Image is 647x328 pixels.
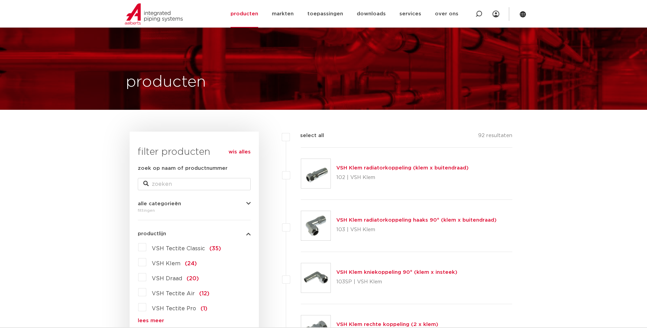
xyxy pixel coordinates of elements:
span: VSH Tectite Classic [152,246,205,251]
a: lees meer [138,318,251,323]
a: wis alles [229,148,251,156]
input: zoeken [138,178,251,190]
p: 103 | VSH Klem [336,224,497,235]
span: VSH Klem [152,261,180,266]
span: (35) [209,246,221,251]
label: select all [290,132,324,140]
img: Thumbnail for VSH Klem radiatorkoppeling haaks 90° (klem x buitendraad) [301,211,330,240]
span: VSH Draad [152,276,182,281]
h1: producten [126,71,206,93]
img: Thumbnail for VSH Klem kniekoppeling 90° (klem x insteek) [301,263,330,293]
a: VSH Klem radiatorkoppeling haaks 90° (klem x buitendraad) [336,218,497,223]
button: alle categorieën [138,201,251,206]
p: 103SP | VSH Klem [336,277,457,287]
span: (20) [187,276,199,281]
span: alle categorieën [138,201,181,206]
label: zoek op naam of productnummer [138,164,227,173]
span: (24) [185,261,197,266]
span: VSH Tectite Air [152,291,195,296]
a: VSH Klem kniekoppeling 90° (klem x insteek) [336,270,457,275]
p: 102 | VSH Klem [336,172,469,183]
span: (12) [199,291,209,296]
h3: filter producten [138,145,251,159]
p: 92 resultaten [478,132,512,142]
a: VSH Klem rechte koppeling (2 x klem) [336,322,438,327]
img: Thumbnail for VSH Klem radiatorkoppeling (klem x buitendraad) [301,159,330,188]
span: (1) [201,306,207,311]
div: fittingen [138,206,251,214]
a: VSH Klem radiatorkoppeling (klem x buitendraad) [336,165,469,170]
button: productlijn [138,231,251,236]
span: VSH Tectite Pro [152,306,196,311]
span: productlijn [138,231,166,236]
